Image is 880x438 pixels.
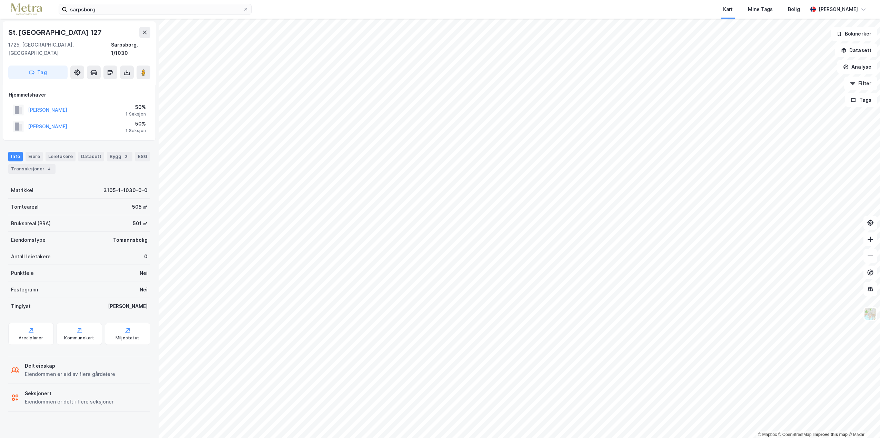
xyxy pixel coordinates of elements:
div: 1 Seksjon [126,128,146,133]
button: Datasett [835,43,877,57]
a: Mapbox [758,432,777,437]
img: Z [864,307,877,320]
div: Bygg [107,152,132,161]
div: Eiere [26,152,43,161]
div: Eiendommen er eid av flere gårdeiere [25,370,115,378]
div: Sarpsborg, 1/1030 [111,41,150,57]
div: Tomannsbolig [113,236,148,244]
div: Punktleie [11,269,34,277]
div: Tinglyst [11,302,31,310]
div: Festegrunn [11,286,38,294]
div: Kontrollprogram for chat [846,405,880,438]
div: 50% [126,120,146,128]
iframe: Chat Widget [846,405,880,438]
button: Analyse [837,60,877,74]
div: Bruksareal (BRA) [11,219,51,228]
div: 1725, [GEOGRAPHIC_DATA], [GEOGRAPHIC_DATA] [8,41,111,57]
img: metra-logo.256734c3b2bbffee19d4.png [11,3,42,16]
div: Hjemmelshaver [9,91,150,99]
div: [PERSON_NAME] [108,302,148,310]
input: Søk på adresse, matrikkel, gårdeiere, leietakere eller personer [67,4,243,14]
div: 1 Seksjon [126,111,146,117]
div: 501 ㎡ [133,219,148,228]
div: Kommunekart [64,335,94,341]
div: Seksjonert [25,389,113,398]
div: Arealplaner [19,335,43,341]
div: 50% [126,103,146,111]
div: 505 ㎡ [132,203,148,211]
div: Mine Tags [748,5,773,13]
div: Delt eieskap [25,362,115,370]
div: Kart [723,5,733,13]
div: Antall leietakere [11,252,51,261]
div: Transaksjoner [8,164,56,174]
div: Eiendommen er delt i flere seksjoner [25,398,113,406]
button: Tags [845,93,877,107]
a: OpenStreetMap [778,432,812,437]
div: Nei [140,269,148,277]
div: 0 [144,252,148,261]
div: Matrikkel [11,186,33,195]
div: Info [8,152,23,161]
div: 4 [46,166,53,172]
div: Leietakere [46,152,76,161]
div: Bolig [788,5,800,13]
div: 3 [123,153,130,160]
a: Improve this map [813,432,848,437]
div: [PERSON_NAME] [819,5,858,13]
button: Tag [8,66,68,79]
div: ESG [135,152,150,161]
div: Miljøstatus [116,335,140,341]
div: Tomteareal [11,203,39,211]
div: Eiendomstype [11,236,46,244]
button: Bokmerker [831,27,877,41]
div: St. [GEOGRAPHIC_DATA] 127 [8,27,103,38]
div: 3105-1-1030-0-0 [103,186,148,195]
button: Filter [844,77,877,90]
div: Nei [140,286,148,294]
div: Datasett [78,152,104,161]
